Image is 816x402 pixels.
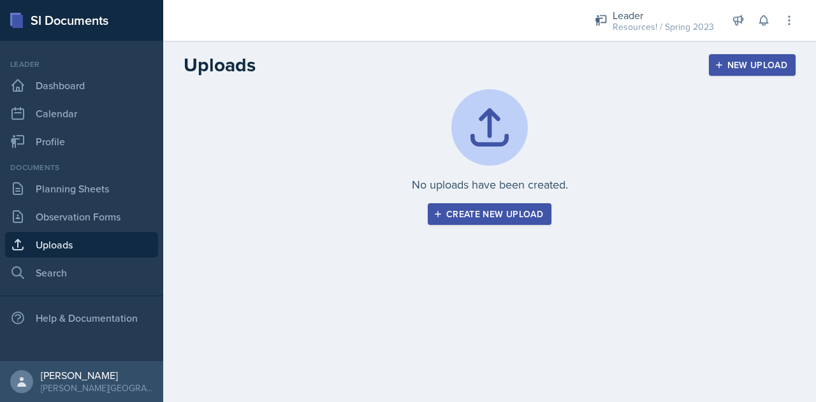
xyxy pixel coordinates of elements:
[5,176,158,201] a: Planning Sheets
[5,204,158,229] a: Observation Forms
[412,176,568,193] p: No uploads have been created.
[5,59,158,70] div: Leader
[5,305,158,331] div: Help & Documentation
[613,20,714,34] div: Resources! / Spring 2023
[5,73,158,98] a: Dashboard
[41,382,153,394] div: [PERSON_NAME][GEOGRAPHIC_DATA]
[5,129,158,154] a: Profile
[5,162,158,173] div: Documents
[709,54,796,76] button: New Upload
[41,369,153,382] div: [PERSON_NAME]
[5,260,158,285] a: Search
[428,203,551,225] button: Create new upload
[717,60,788,70] div: New Upload
[184,54,256,76] h2: Uploads
[613,8,714,23] div: Leader
[436,209,543,219] div: Create new upload
[5,101,158,126] a: Calendar
[5,232,158,257] a: Uploads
